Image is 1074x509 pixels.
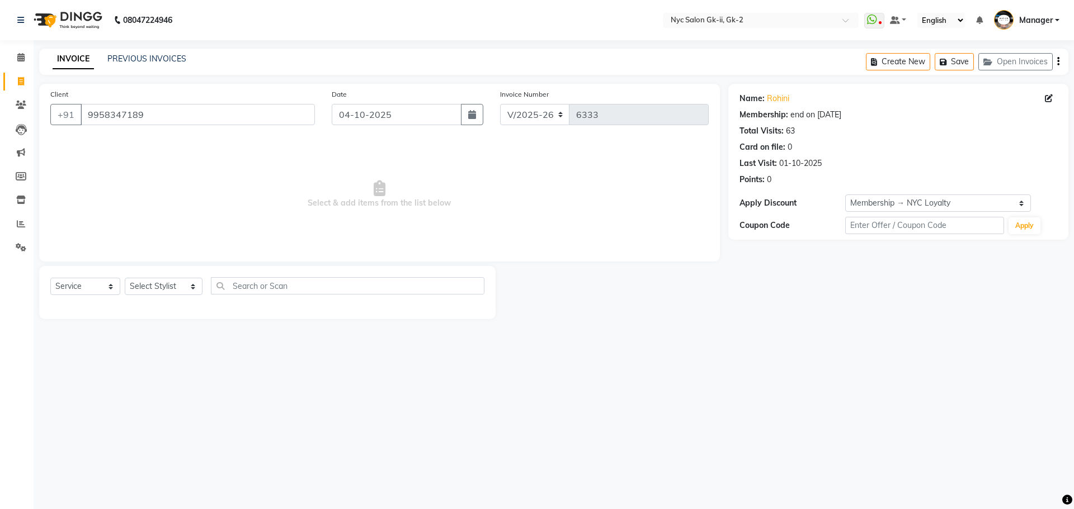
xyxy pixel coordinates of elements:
[29,4,105,36] img: logo
[767,174,771,185] div: 0
[500,89,549,99] label: Invoice Number
[866,53,930,70] button: Create New
[739,125,784,137] div: Total Visits:
[332,89,347,99] label: Date
[739,220,845,231] div: Coupon Code
[779,158,822,169] div: 01-10-2025
[786,125,795,137] div: 63
[123,4,172,36] b: 08047224946
[211,277,485,294] input: Search or Scan
[739,158,777,169] div: Last Visit:
[935,53,974,70] button: Save
[739,93,765,104] div: Name:
[739,197,845,209] div: Apply Discount
[107,54,186,64] a: PREVIOUS INVOICES
[50,89,68,99] label: Client
[50,139,709,250] span: Select & add items from the list below
[81,104,315,125] input: Search by Name/Mobile/Email/Code
[788,141,792,153] div: 0
[1019,15,1053,26] span: Manager
[845,217,1004,234] input: Enter Offer / Coupon Code
[739,174,765,185] div: Points:
[50,104,82,125] button: +91
[739,141,785,153] div: Card on file:
[978,53,1053,70] button: Open Invoices
[994,10,1014,30] img: Manager
[790,109,841,121] div: end on [DATE]
[1009,217,1040,234] button: Apply
[767,93,789,104] a: Rohini
[739,109,788,121] div: Membership:
[53,49,94,69] a: INVOICE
